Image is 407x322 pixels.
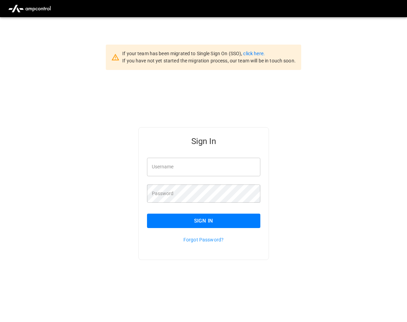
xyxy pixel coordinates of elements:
[147,236,260,243] p: Forgot Password?
[147,214,260,228] button: Sign In
[122,58,296,63] span: If you have not yet started the migration process, our team will be in touch soon.
[5,2,54,15] img: ampcontrol.io logo
[122,51,243,56] span: If your team has been migrated to Single Sign On (SSO),
[243,51,264,56] a: click here.
[147,136,260,147] h5: Sign In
